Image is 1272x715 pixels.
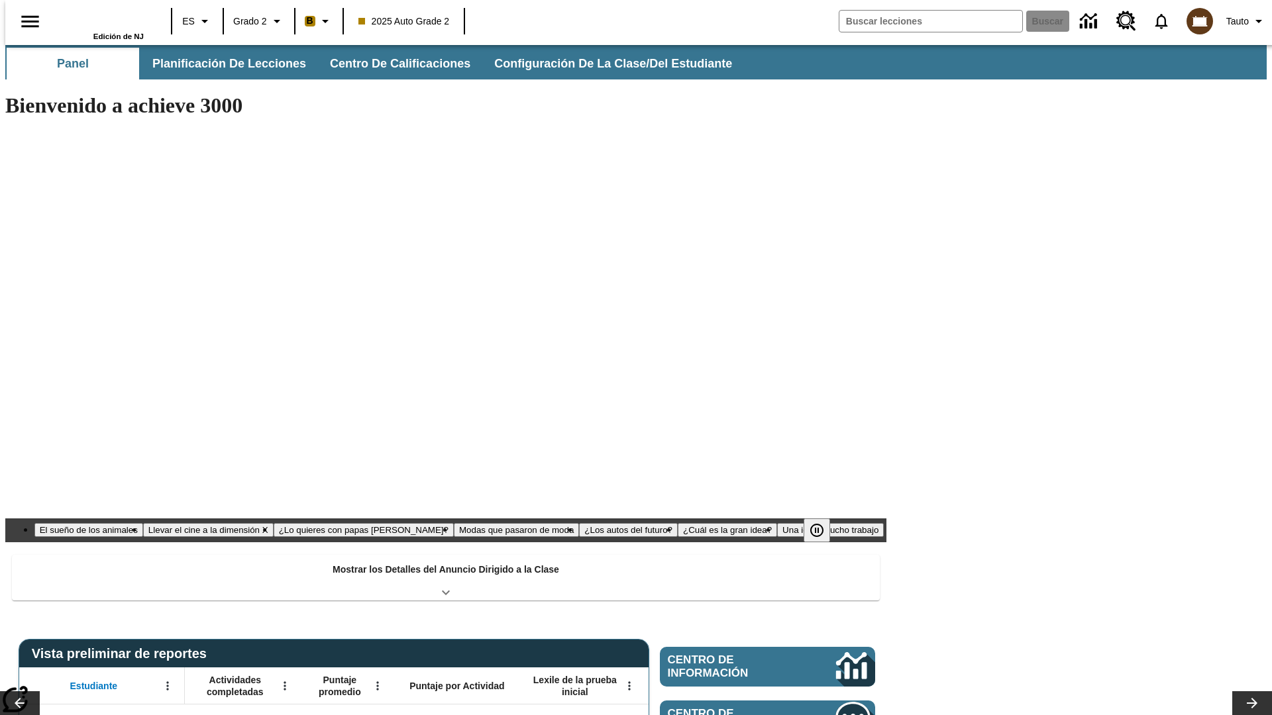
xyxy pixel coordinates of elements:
[777,523,884,537] button: Diapositiva 7 Una idea, mucho trabajo
[1221,9,1272,33] button: Perfil/Configuración
[619,676,639,696] button: Abrir menú
[70,680,118,692] span: Estudiante
[804,518,830,542] button: Pausar
[142,48,317,79] button: Planificación de lecciones
[368,676,388,696] button: Abrir menú
[678,523,777,537] button: Diapositiva 6 ¿Cuál es la gran idea?
[12,555,880,600] div: Mostrar los Detalles del Anuncio Dirigido a la Clase
[660,647,875,687] a: Centro de información
[1144,4,1179,38] a: Notificaciones
[668,653,792,680] span: Centro de información
[7,48,139,79] button: Panel
[333,563,559,577] p: Mostrar los Detalles del Anuncio Dirigido a la Clase
[182,15,195,28] span: ES
[275,676,295,696] button: Abrir menú
[299,9,339,33] button: Boost El color de la clase es anaranjado claro. Cambiar el color de la clase.
[579,523,678,537] button: Diapositiva 5 ¿Los autos del futuro?
[5,93,886,118] h1: Bienvenido a achieve 3000
[1187,8,1213,34] img: avatar image
[454,523,579,537] button: Diapositiva 4 Modas que pasaron de moda
[409,680,504,692] span: Puntaje por Actividad
[308,674,372,698] span: Puntaje promedio
[5,45,1267,79] div: Subbarra de navegación
[143,523,274,537] button: Diapositiva 2 Llevar el cine a la dimensión X
[233,15,267,28] span: Grado 2
[93,32,144,40] span: Edición de NJ
[804,518,843,542] div: Pausar
[274,523,454,537] button: Diapositiva 3 ¿Lo quieres con papas fritas?
[358,15,450,28] span: 2025 Auto Grade 2
[228,9,290,33] button: Grado: Grado 2, Elige un grado
[307,13,313,29] span: B
[1226,15,1249,28] span: Tauto
[58,6,144,32] a: Portada
[176,9,219,33] button: Lenguaje: ES, Selecciona un idioma
[527,674,623,698] span: Lexile de la prueba inicial
[319,48,481,79] button: Centro de calificaciones
[1108,3,1144,39] a: Centro de recursos, Se abrirá en una pestaña nueva.
[839,11,1022,32] input: Buscar campo
[32,646,213,661] span: Vista preliminar de reportes
[484,48,743,79] button: Configuración de la clase/del estudiante
[5,48,744,79] div: Subbarra de navegación
[158,676,178,696] button: Abrir menú
[34,523,143,537] button: Diapositiva 1 El sueño de los animales
[11,2,50,41] button: Abrir el menú lateral
[1232,691,1272,715] button: Carrusel de lecciones, seguir
[1072,3,1108,40] a: Centro de información
[58,5,144,40] div: Portada
[1179,4,1221,38] button: Escoja un nuevo avatar
[191,674,279,698] span: Actividades completadas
